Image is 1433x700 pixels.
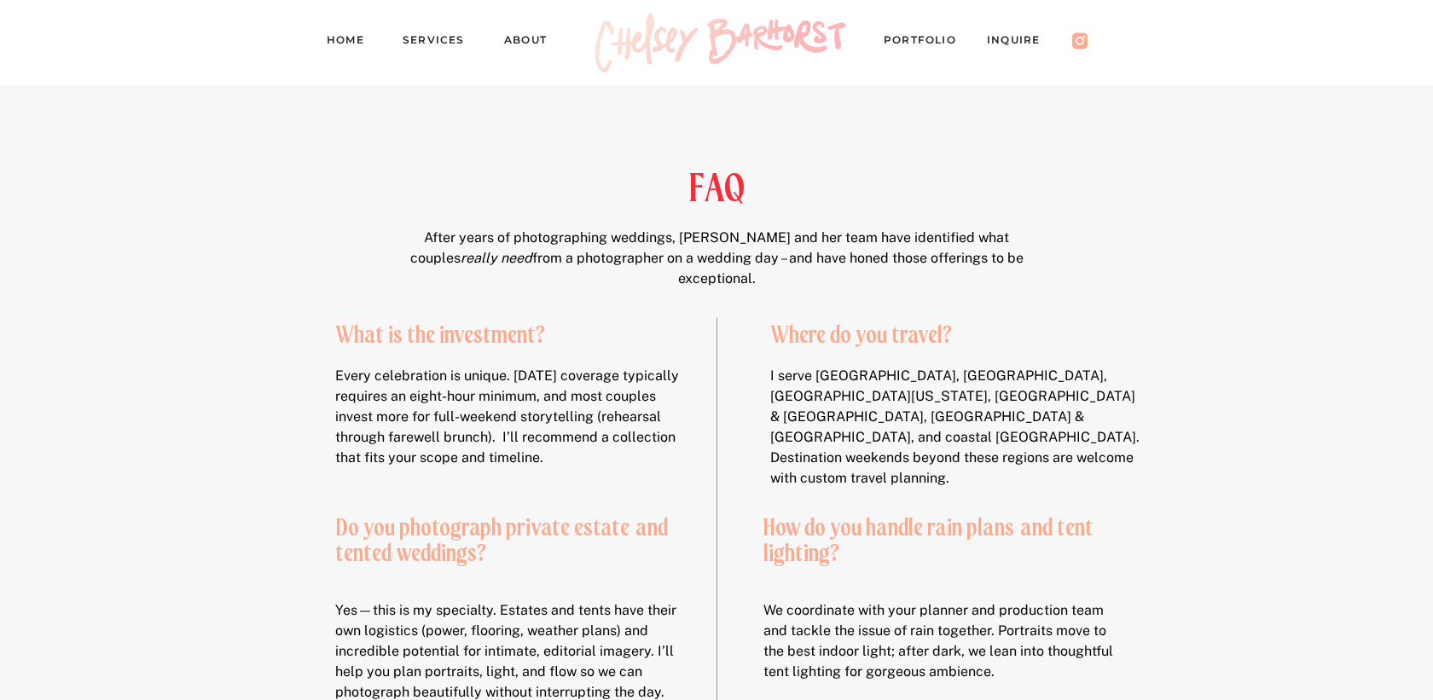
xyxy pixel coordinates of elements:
[335,515,692,552] h2: Do you photograph private estate and tented weddings?
[327,31,378,55] a: Home
[504,31,563,55] a: About
[403,31,479,55] a: Services
[763,515,1120,552] h2: How do you handle rain plans and tent lighting?
[770,322,1127,359] h2: Where do you travel?
[987,31,1057,55] a: Inquire
[461,250,532,266] i: really need
[335,366,692,474] p: Every celebration is unique. [DATE] coverage typically requires an eight-hour minimum, and most c...
[400,228,1033,294] p: After years of photographing weddings, [PERSON_NAME] and her team have identified what couples fr...
[520,168,914,216] div: FAQ
[884,31,972,55] a: PORTFOLIO
[770,366,1147,460] p: I serve [GEOGRAPHIC_DATA], [GEOGRAPHIC_DATA], [GEOGRAPHIC_DATA][US_STATE], [GEOGRAPHIC_DATA] & [G...
[335,322,692,359] h2: What is the investment?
